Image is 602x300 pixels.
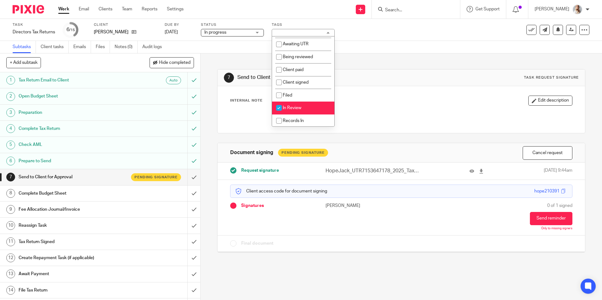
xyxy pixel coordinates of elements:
button: Cancel request [523,146,572,160]
h1: Send to Client for Approval [237,74,415,81]
p: [PERSON_NAME] [535,6,569,12]
p: [PERSON_NAME] [326,203,401,209]
span: Get Support [475,7,500,11]
span: [DATE] [165,30,178,34]
div: 7 [224,73,234,83]
h1: File Tax Return [19,286,127,295]
div: 5 [6,141,15,149]
button: Hide completed [150,57,194,68]
span: Signatures [241,203,264,209]
div: 6 [66,26,75,33]
span: In progress [204,30,226,35]
span: Hide completed [159,60,190,65]
h1: Complete Budget Sheet [19,189,127,198]
a: Team [122,6,132,12]
div: Directors Tax Returns [13,29,55,35]
img: Pixie [13,5,44,14]
h1: Fee Allocation Journal/Invoice [19,205,127,214]
h1: Await Payment [19,269,127,279]
a: Email [79,6,89,12]
div: 2 [6,92,15,101]
div: 11 [6,237,15,246]
div: 14 [6,286,15,295]
h1: Complete Tax Return [19,124,127,133]
img: IMG_9968.jpg [572,4,582,14]
button: + Add subtask [6,57,41,68]
span: Request signature [241,167,279,174]
small: /15 [69,28,75,32]
a: Files [96,41,110,53]
span: [DATE] 9:44am [544,167,572,175]
h1: Prepare to Send [19,156,127,166]
div: Pending Signature [278,149,328,157]
a: Audit logs [142,41,167,53]
span: Pending signature [134,175,178,180]
a: Reports [142,6,157,12]
span: Client paid [283,68,304,72]
span: Final document [241,240,273,247]
h1: Tax Return Email to Client [19,75,127,85]
input: Search [384,8,441,13]
span: Filed [283,93,292,97]
a: Work [58,6,69,12]
div: 1 [6,76,15,85]
span: Records In [283,119,304,123]
button: Send reminder [530,212,572,225]
p: [PERSON_NAME] [94,29,128,35]
a: Settings [167,6,184,12]
div: 7 [6,173,15,181]
div: 6 [6,157,15,165]
p: HopeJack_UTR7153647178_2025_TaxReturn.pdf [326,167,420,175]
label: Due by [165,22,193,27]
h1: Check AML [19,140,127,149]
label: Task [13,22,55,27]
a: Notes (0) [115,41,138,53]
h1: Preparation [19,108,127,117]
h1: Send to Client for Approval [19,172,127,182]
div: 3 [6,108,15,117]
label: Tags [272,22,335,27]
a: Client tasks [41,41,69,53]
h1: Document signing [230,149,273,156]
span: 0 of 1 signed [547,203,572,209]
span: Client signed [283,80,309,85]
h1: Tax Return Signed [19,237,127,247]
div: 12 [6,253,15,262]
span: Awaiting UTR [283,42,309,46]
a: Clients [99,6,112,12]
div: 9 [6,205,15,214]
button: Edit description [528,96,572,106]
span: Being reviewed [283,55,313,59]
div: hope210391 [534,188,559,194]
span: In Review [283,106,301,110]
p: Client access code for document signing [235,188,327,194]
div: Auto [166,76,181,84]
h1: Create Repayment Task (if applicable) [19,253,127,263]
p: Internal Note [230,98,263,103]
div: 10 [6,221,15,230]
a: Emails [73,41,91,53]
div: 8 [6,189,15,198]
div: Task request signature [524,75,579,80]
label: Client [94,22,157,27]
div: 13 [6,269,15,278]
a: Subtasks [13,41,36,53]
label: Status [201,22,264,27]
p: Only to missing signers [541,227,572,231]
div: 4 [6,124,15,133]
h1: Reassign Task [19,221,127,230]
h1: Open Budget Sheet [19,92,127,101]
